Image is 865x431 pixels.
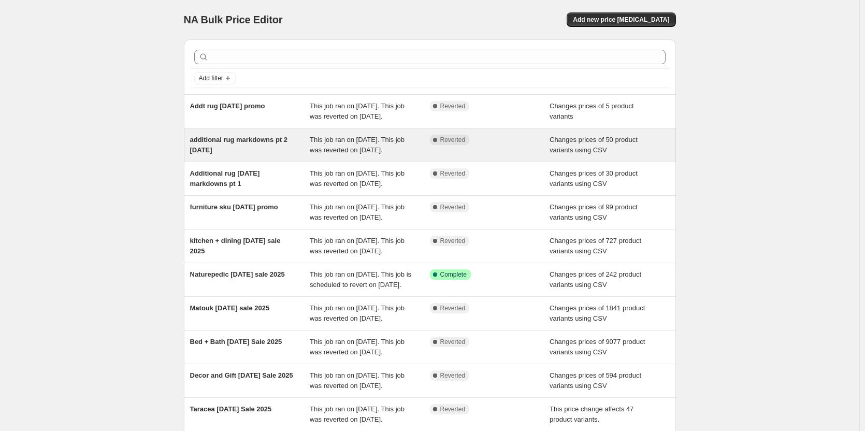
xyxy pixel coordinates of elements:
span: This job ran on [DATE]. This job is scheduled to revert on [DATE]. [310,270,411,289]
span: Reverted [440,237,466,245]
span: Addt rug [DATE] promo [190,102,265,110]
span: NA Bulk Price Editor [184,14,283,25]
span: This job ran on [DATE]. This job was reverted on [DATE]. [310,371,405,390]
button: Add new price [MEDICAL_DATA] [567,12,675,27]
span: Reverted [440,136,466,144]
span: Changes prices of 1841 product variants using CSV [550,304,645,322]
span: Reverted [440,304,466,312]
span: This job ran on [DATE]. This job was reverted on [DATE]. [310,136,405,154]
span: This job ran on [DATE]. This job was reverted on [DATE]. [310,405,405,423]
span: Add new price [MEDICAL_DATA] [573,16,669,24]
span: This job ran on [DATE]. This job was reverted on [DATE]. [310,237,405,255]
span: This job ran on [DATE]. This job was reverted on [DATE]. [310,338,405,356]
span: furniture sku [DATE] promo [190,203,278,211]
span: Reverted [440,338,466,346]
span: Changes prices of 594 product variants using CSV [550,371,641,390]
span: Additional rug [DATE] markdowns pt 1 [190,169,260,188]
span: Reverted [440,169,466,178]
span: Changes prices of 50 product variants using CSV [550,136,638,154]
span: This job ran on [DATE]. This job was reverted on [DATE]. [310,169,405,188]
span: Reverted [440,371,466,380]
button: Add filter [194,72,236,84]
span: Complete [440,270,467,279]
span: additional rug markdowns pt 2 [DATE] [190,136,288,154]
span: Reverted [440,102,466,110]
span: Changes prices of 727 product variants using CSV [550,237,641,255]
span: Add filter [199,74,223,82]
span: Changes prices of 99 product variants using CSV [550,203,638,221]
span: Reverted [440,203,466,211]
span: Reverted [440,405,466,413]
span: Changes prices of 5 product variants [550,102,634,120]
span: Matouk [DATE] sale 2025 [190,304,270,312]
span: Naturepedic [DATE] sale 2025 [190,270,285,278]
span: Bed + Bath [DATE] Sale 2025 [190,338,282,346]
span: Changes prices of 9077 product variants using CSV [550,338,645,356]
span: Changes prices of 30 product variants using CSV [550,169,638,188]
span: Changes prices of 242 product variants using CSV [550,270,641,289]
span: This price change affects 47 product variants. [550,405,633,423]
span: kitchen + dining [DATE] sale 2025 [190,237,281,255]
span: This job ran on [DATE]. This job was reverted on [DATE]. [310,102,405,120]
span: This job ran on [DATE]. This job was reverted on [DATE]. [310,203,405,221]
span: Decor and Gift [DATE] Sale 2025 [190,371,293,379]
span: This job ran on [DATE]. This job was reverted on [DATE]. [310,304,405,322]
span: Taracea [DATE] Sale 2025 [190,405,272,413]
